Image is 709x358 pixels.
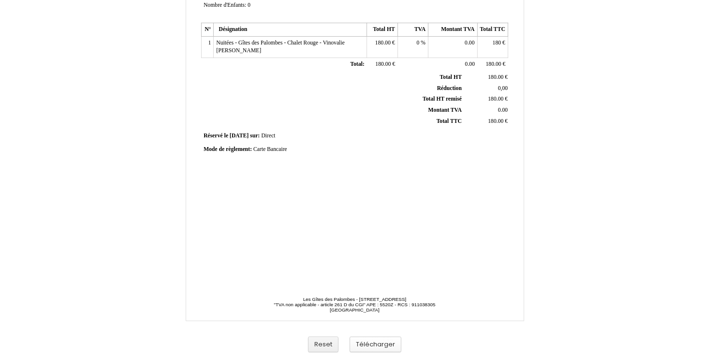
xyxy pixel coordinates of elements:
span: 0.00 [465,61,475,67]
td: 1 [202,36,214,58]
span: "TVA non applicable - article 261 D du CGI" APE : 5520Z - RCS : 911038305 [GEOGRAPHIC_DATA] [274,302,435,313]
span: Nombre d'Enfants: [204,2,246,8]
span: [DATE] [230,133,249,139]
span: 180.00 [488,118,503,124]
th: Total HT [367,23,398,37]
span: 0.00 [498,107,508,113]
span: Total HT remisé [423,96,462,102]
span: 180.00 [488,96,503,102]
span: Mode de règlement: [204,146,252,152]
span: 0.00 [465,40,474,46]
td: € [464,116,510,127]
th: Désignation [214,23,367,37]
span: Réservé le [204,133,228,139]
td: € [464,72,510,83]
span: sur: [250,133,260,139]
span: 180.00 [375,61,391,67]
button: Ouvrir le widget de chat LiveChat [8,4,37,33]
span: Carte Bancaire [253,146,287,152]
button: Reset [308,337,339,353]
th: TVA [398,23,428,37]
span: 0 [248,2,251,8]
button: Télécharger [350,337,401,353]
td: € [464,94,510,105]
th: N° [202,23,214,37]
span: Nuitées - Gîtes des Palombes - Chalet Rouge - Vinovalie [PERSON_NAME] [216,40,345,54]
span: Réduction [437,85,462,91]
span: 180 [493,40,502,46]
span: 180.00 [486,61,502,67]
td: € [367,58,398,72]
span: Total TTC [437,118,462,124]
span: 0,00 [498,85,508,91]
td: € [367,36,398,58]
span: Direct [261,133,275,139]
span: 180.00 [375,40,391,46]
td: € [477,36,508,58]
span: Montant TVA [428,107,462,113]
th: Total TTC [477,23,508,37]
span: Les Gîtes des Palombes - [STREET_ADDRESS] [303,297,406,302]
span: 0 [417,40,420,46]
span: Total: [350,61,364,67]
td: € [477,58,508,72]
td: % [398,36,428,58]
span: Total HT [440,74,462,80]
span: 180.00 [488,74,503,80]
th: Montant TVA [428,23,477,37]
